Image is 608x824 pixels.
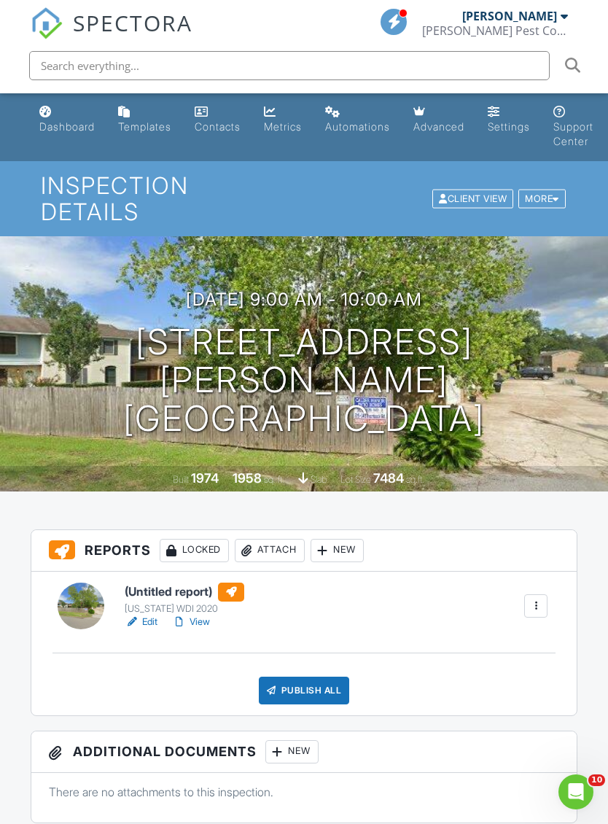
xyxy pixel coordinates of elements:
[172,615,210,629] a: View
[518,189,566,209] div: More
[325,120,390,133] div: Automations
[406,474,424,485] span: sq.ft.
[319,99,396,141] a: Automations (Basic)
[553,120,593,147] div: Support Center
[373,470,404,486] div: 7484
[482,99,536,141] a: Settings
[41,173,567,224] h1: Inspection Details
[259,677,350,704] div: Publish All
[422,23,568,38] div: McMahan Pest Control
[558,774,593,809] iframe: Intercom live chat
[588,774,605,786] span: 10
[432,189,513,209] div: Client View
[34,99,101,141] a: Dashboard
[31,7,63,39] img: The Best Home Inspection Software - Spectora
[23,323,585,438] h1: [STREET_ADDRESS][PERSON_NAME] [GEOGRAPHIC_DATA]
[31,530,577,572] h3: Reports
[160,539,229,562] div: Locked
[311,474,327,485] span: slab
[125,615,157,629] a: Edit
[31,20,192,50] a: SPECTORA
[265,740,319,763] div: New
[186,289,422,309] h3: [DATE] 9:00 am - 10:00 am
[264,474,284,485] span: sq. ft.
[258,99,308,141] a: Metrics
[39,120,95,133] div: Dashboard
[112,99,177,141] a: Templates
[233,470,262,486] div: 1958
[118,120,171,133] div: Templates
[49,784,560,800] p: There are no attachments to this inspection.
[413,120,464,133] div: Advanced
[462,9,557,23] div: [PERSON_NAME]
[547,99,599,155] a: Support Center
[264,120,302,133] div: Metrics
[125,603,244,615] div: [US_STATE] WDI 2020
[125,583,244,602] h6: (Untitled report)
[488,120,530,133] div: Settings
[73,7,192,38] span: SPECTORA
[173,474,189,485] span: Built
[195,120,241,133] div: Contacts
[408,99,470,141] a: Advanced
[431,193,517,203] a: Client View
[29,51,550,80] input: Search everything...
[191,470,219,486] div: 1974
[311,539,364,562] div: New
[189,99,246,141] a: Contacts
[31,731,577,773] h3: Additional Documents
[125,583,244,615] a: (Untitled report) [US_STATE] WDI 2020
[235,539,305,562] div: Attach
[340,474,371,485] span: Lot Size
